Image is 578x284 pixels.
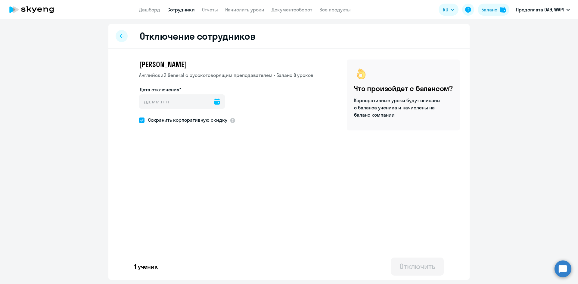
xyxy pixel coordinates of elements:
div: Отключить [399,261,435,271]
button: Отключить [391,258,444,276]
button: Предоплата ОАЭ, WAPI [513,2,573,17]
p: 1 ученик [134,262,158,271]
a: Сотрудники [167,7,195,13]
img: balance [500,7,506,13]
a: Документооборот [272,7,312,13]
span: Сохранить корпоративную скидку [144,116,227,124]
a: Дашборд [139,7,160,13]
button: Балансbalance [478,4,509,16]
a: Все продукты [319,7,351,13]
span: RU [443,6,448,13]
div: Баланс [481,6,497,13]
h4: Что произойдет с балансом? [354,84,453,93]
button: RU [439,4,458,16]
p: Корпоративные уроки будут списаны с баланса ученика и начислены на баланс компании [354,97,441,118]
h2: Отключение сотрудников [140,30,255,42]
img: ok [354,67,368,81]
p: Английский General с русскоговорящим преподавателем • Баланс 8 уроков [139,72,313,79]
input: дд.мм.гггг [139,94,225,109]
label: Дата отключения* [140,86,181,93]
a: Отчеты [202,7,218,13]
p: Предоплата ОАЭ, WAPI [516,6,564,13]
a: Начислить уроки [225,7,264,13]
span: [PERSON_NAME] [139,60,187,69]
